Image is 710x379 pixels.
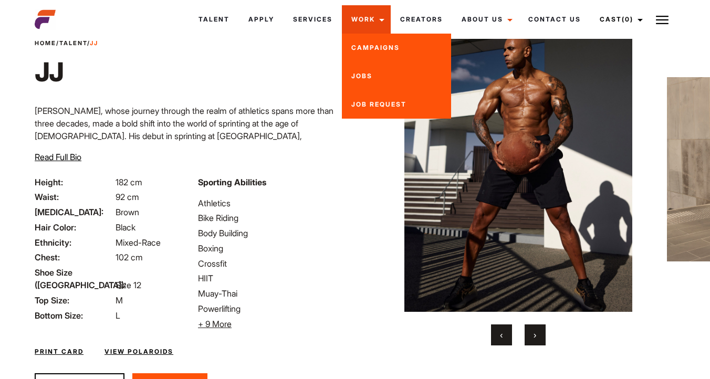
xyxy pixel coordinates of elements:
[342,90,451,119] a: Job Request
[380,27,656,312] img: DadaD
[239,5,284,34] a: Apply
[35,176,113,188] span: Height:
[35,251,113,264] span: Chest:
[116,207,139,217] span: Brown
[452,5,519,34] a: About Us
[59,39,87,47] a: Talent
[198,287,349,300] li: Muay-Thai
[35,206,113,218] span: [MEDICAL_DATA]:
[342,62,451,90] a: Jobs
[198,212,349,224] li: Bike Riding
[35,221,113,234] span: Hair Color:
[90,39,98,47] strong: JJ
[35,39,56,47] a: Home
[656,14,669,26] img: Burger icon
[35,9,56,30] img: cropped-aefm-brand-fav-22-square.png
[35,191,113,203] span: Waist:
[534,330,536,340] span: Next
[189,5,239,34] a: Talent
[590,5,649,34] a: Cast(0)
[35,266,113,291] span: Shoe Size ([GEOGRAPHIC_DATA]):
[35,294,113,307] span: Top Size:
[342,34,451,62] a: Campaigns
[105,347,173,356] a: View Polaroids
[284,5,342,34] a: Services
[519,5,590,34] a: Contact Us
[35,236,113,249] span: Ethnicity:
[116,295,123,306] span: M
[198,257,349,270] li: Crossfit
[35,152,81,162] span: Read Full Bio
[116,280,141,290] span: Size 12
[116,192,139,202] span: 92 cm
[500,330,503,340] span: Previous
[198,242,349,255] li: Boxing
[116,237,161,248] span: Mixed-Race
[116,310,120,321] span: L
[35,56,98,88] h1: JJ
[116,252,143,262] span: 102 cm
[342,5,391,34] a: Work
[198,227,349,239] li: Body Building
[35,347,83,356] a: Print Card
[35,104,349,167] p: [PERSON_NAME], whose journey through the realm of athletics spans more than three decades, made a...
[35,151,81,163] button: Read Full Bio
[116,222,135,233] span: Black
[198,177,266,187] strong: Sporting Abilities
[622,15,633,23] span: (0)
[116,177,142,187] span: 182 cm
[198,272,349,285] li: HIIT
[198,302,349,315] li: Powerlifting
[35,309,113,322] span: Bottom Size:
[391,5,452,34] a: Creators
[35,39,98,48] span: / /
[198,319,232,329] span: + 9 More
[198,197,349,209] li: Athletics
